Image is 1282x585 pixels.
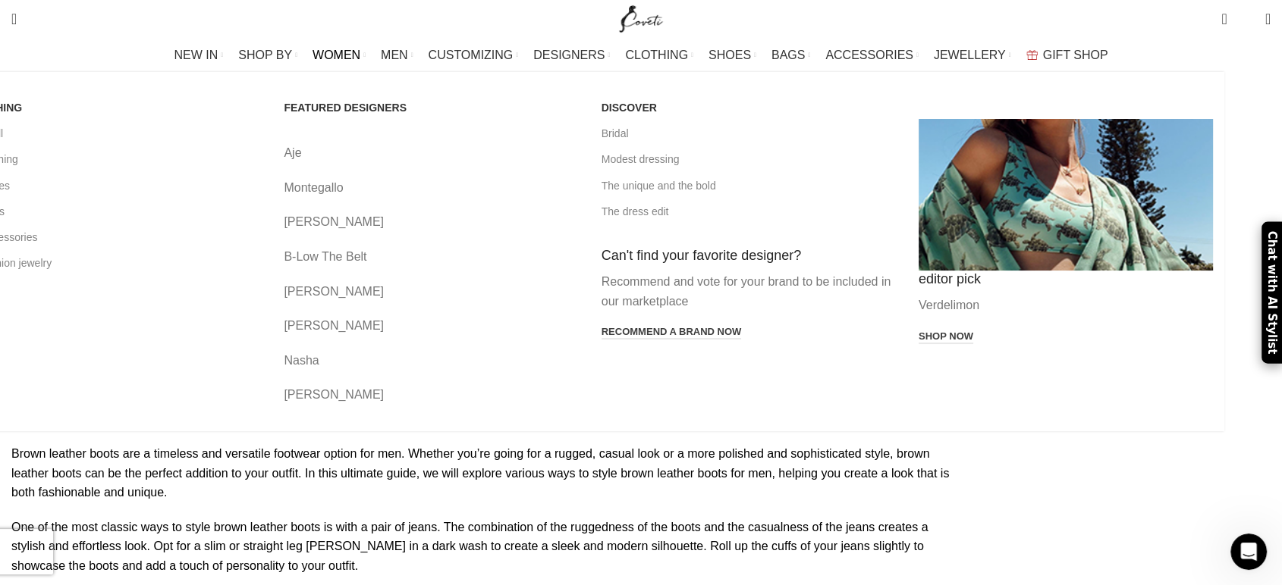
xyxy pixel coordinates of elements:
[602,173,896,199] a: The unique and the bold
[284,247,578,267] a: B-Low The Belt
[11,518,951,576] p: One of the most classic ways to style brown leather boots is with a pair of jeans. The combinatio...
[1043,48,1108,62] span: GIFT SHOP
[284,351,578,371] a: Nasha
[625,40,693,70] a: CLOTHING
[1223,8,1234,19] span: 0
[602,247,896,264] h4: Can't find your favorite designer?
[934,40,1011,70] a: JEWELLERY
[11,444,951,502] p: Brown leather boots are a timeless and versatile footwear option for men. Whether you’re going fo...
[602,146,896,172] a: Modest dressing
[284,212,578,232] a: [PERSON_NAME]
[602,199,896,224] a: The dress edit
[4,40,1278,70] div: Main navigation
[381,40,413,70] a: MEN
[238,48,292,62] span: SHOP BY
[1214,4,1234,34] a: 0
[602,101,657,114] span: DISCOVER
[174,48,218,62] span: NEW IN
[1026,40,1108,70] a: GIFT SHOP
[709,48,751,62] span: SHOES
[602,272,896,311] p: Recommend and vote for your brand to be included in our marketplace
[313,40,366,70] a: WOMEN
[533,40,610,70] a: DESIGNERS
[625,48,688,62] span: CLOTHING
[238,40,297,70] a: SHOP BY
[602,326,742,339] a: Recommend a brand now
[429,40,519,70] a: CUSTOMIZING
[381,48,408,62] span: MEN
[934,48,1006,62] span: JEWELLERY
[4,4,24,34] a: Search
[771,48,805,62] span: BAGS
[919,296,1213,315] p: Verdelimon
[313,48,360,62] span: WOMEN
[174,40,224,70] a: NEW IN
[1242,15,1253,27] span: 0
[1239,4,1254,34] div: My Wishlist
[919,330,973,344] a: Shop now
[825,48,913,62] span: ACCESSORIES
[1026,50,1038,60] img: GiftBag
[429,48,514,62] span: CUSTOMIZING
[284,316,578,336] a: [PERSON_NAME]
[616,11,667,24] a: Site logo
[709,40,756,70] a: SHOES
[284,143,578,163] a: Aje
[771,40,810,70] a: BAGS
[284,385,578,405] a: [PERSON_NAME]
[919,119,1213,271] a: Banner link
[602,120,896,146] a: Bridal
[533,48,605,62] span: DESIGNERS
[1230,533,1267,570] iframe: Intercom live chat
[919,271,1213,288] h4: editor pick
[284,282,578,302] a: [PERSON_NAME]
[825,40,919,70] a: ACCESSORIES
[284,101,407,114] span: FEATURED DESIGNERS
[284,178,578,198] a: Montegallo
